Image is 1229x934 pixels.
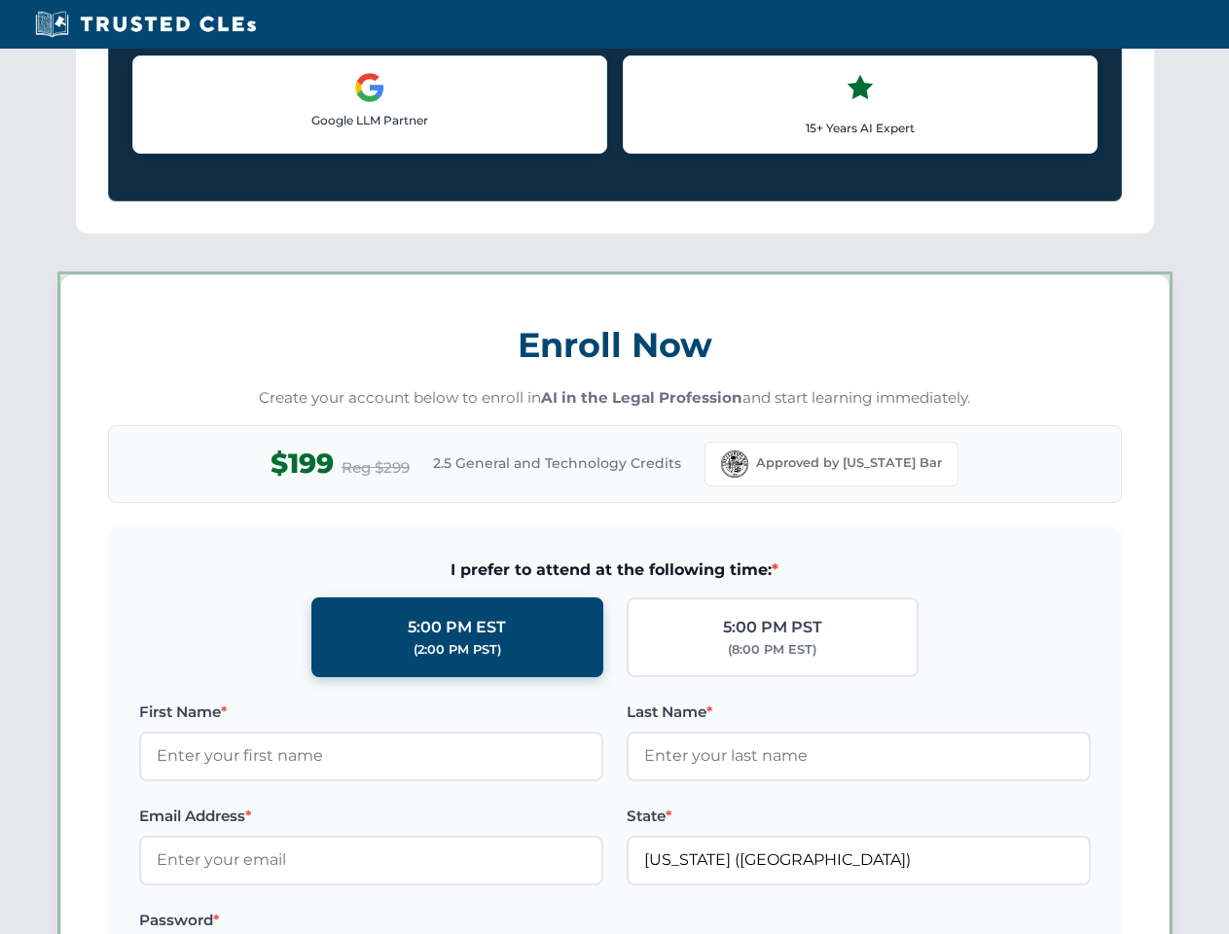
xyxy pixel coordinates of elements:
span: Reg $299 [342,456,410,480]
img: Trusted CLEs [29,10,262,39]
strong: AI in the Legal Profession [541,388,742,407]
input: Enter your first name [139,732,603,780]
p: 15+ Years AI Expert [639,119,1081,137]
div: 5:00 PM EST [408,615,506,640]
img: Florida Bar [721,450,748,478]
span: I prefer to attend at the following time: [139,557,1091,583]
div: 5:00 PM PST [723,615,822,640]
input: Enter your email [139,836,603,884]
h3: Enroll Now [108,314,1122,376]
label: Password [139,909,603,932]
span: 2.5 General and Technology Credits [433,452,681,474]
label: Last Name [627,700,1091,724]
label: First Name [139,700,603,724]
input: Florida (FL) [627,836,1091,884]
label: Email Address [139,805,603,828]
span: $199 [271,442,334,485]
label: State [627,805,1091,828]
input: Enter your last name [627,732,1091,780]
img: Google [354,72,385,103]
div: (8:00 PM EST) [728,640,816,660]
p: Create your account below to enroll in and start learning immediately. [108,387,1122,410]
p: Google LLM Partner [149,111,591,129]
span: Approved by [US_STATE] Bar [756,453,942,473]
div: (2:00 PM PST) [414,640,501,660]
